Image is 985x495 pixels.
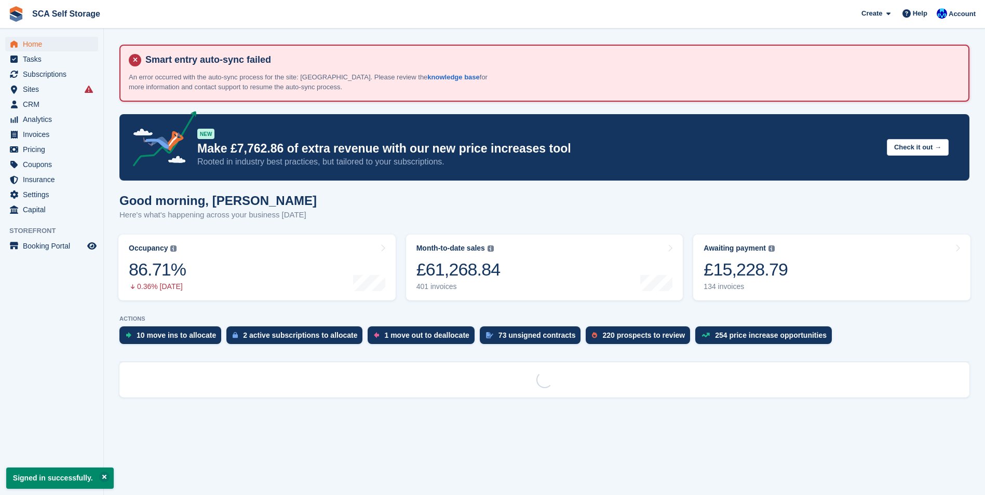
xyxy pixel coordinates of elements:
[5,142,98,157] a: menu
[586,326,695,349] a: 220 prospects to review
[23,67,85,81] span: Subscriptions
[23,157,85,172] span: Coupons
[5,67,98,81] a: menu
[226,326,368,349] a: 2 active subscriptions to allocate
[23,82,85,97] span: Sites
[704,282,788,291] div: 134 invoices
[85,85,93,93] i: Smart entry sync failures have occurred
[119,209,317,221] p: Here's what's happening across your business [DATE]
[243,331,357,339] div: 2 active subscriptions to allocate
[86,240,98,252] a: Preview store
[129,282,186,291] div: 0.36% [DATE]
[9,226,103,236] span: Storefront
[5,37,98,51] a: menu
[23,37,85,51] span: Home
[416,259,501,280] div: £61,268.84
[6,467,114,489] p: Signed in successfully.
[233,332,238,338] img: active_subscription_to_allocate_icon-d502201f5373d7db506a760aba3b589e785aa758c864c3986d89f69b8ff3...
[129,259,186,280] div: 86.71%
[197,156,879,168] p: Rooted in industry best practices, but tailored to your subscriptions.
[23,239,85,253] span: Booking Portal
[693,235,970,300] a: Awaiting payment £15,228.79 134 invoices
[23,52,85,66] span: Tasks
[119,315,969,322] p: ACTIONS
[23,112,85,127] span: Analytics
[768,245,775,252] img: icon-info-grey-7440780725fd019a000dd9b08b2336e03edf1995a4989e88bcd33f0948082b44.svg
[5,157,98,172] a: menu
[498,331,576,339] div: 73 unsigned contracts
[197,129,214,139] div: NEW
[701,333,710,337] img: price_increase_opportunities-93ffe204e8149a01c8c9dc8f82e8f89637d9d84a8eef4429ea346261dce0b2c0.svg
[427,73,479,81] a: knowledge base
[28,5,104,22] a: SCA Self Storage
[416,282,501,291] div: 401 invoices
[8,6,24,22] img: stora-icon-8386f47178a22dfd0bd8f6a31ec36ba5ce8667c1dd55bd0f319d3a0aa187defe.svg
[887,139,949,156] button: Check it out →
[416,244,485,253] div: Month-to-date sales
[23,202,85,217] span: Capital
[5,127,98,142] a: menu
[5,172,98,187] a: menu
[592,332,597,338] img: prospect-51fa495bee0391a8d652442698ab0144808aea92771e9ea1ae160a38d050c398.svg
[129,244,168,253] div: Occupancy
[23,142,85,157] span: Pricing
[5,97,98,112] a: menu
[23,127,85,142] span: Invoices
[715,331,827,339] div: 254 price increase opportunities
[5,239,98,253] a: menu
[406,235,683,300] a: Month-to-date sales £61,268.84 401 invoices
[118,235,396,300] a: Occupancy 86.71% 0.36% [DATE]
[861,8,882,19] span: Create
[5,187,98,202] a: menu
[368,326,479,349] a: 1 move out to deallocate
[486,332,493,338] img: contract_signature_icon-13c848040528278c33f63329250d36e43548de30e8caae1d1a13099fd9432cc5.svg
[5,202,98,217] a: menu
[488,245,494,252] img: icon-info-grey-7440780725fd019a000dd9b08b2336e03edf1995a4989e88bcd33f0948082b44.svg
[197,141,879,156] p: Make £7,762.86 of extra revenue with our new price increases tool
[23,187,85,202] span: Settings
[949,9,976,19] span: Account
[913,8,927,19] span: Help
[119,194,317,208] h1: Good morning, [PERSON_NAME]
[5,52,98,66] a: menu
[695,326,837,349] a: 254 price increase opportunities
[170,245,177,252] img: icon-info-grey-7440780725fd019a000dd9b08b2336e03edf1995a4989e88bcd33f0948082b44.svg
[704,259,788,280] div: £15,228.79
[704,244,766,253] div: Awaiting payment
[937,8,947,19] img: Kelly Neesham
[5,82,98,97] a: menu
[126,332,131,338] img: move_ins_to_allocate_icon-fdf77a2bb77ea45bf5b3d319d69a93e2d87916cf1d5bf7949dd705db3b84f3ca.svg
[23,172,85,187] span: Insurance
[480,326,586,349] a: 73 unsigned contracts
[124,111,197,170] img: price-adjustments-announcement-icon-8257ccfd72463d97f412b2fc003d46551f7dbcb40ab6d574587a9cd5c0d94...
[141,54,960,66] h4: Smart entry auto-sync failed
[5,112,98,127] a: menu
[137,331,216,339] div: 10 move ins to allocate
[374,332,379,338] img: move_outs_to_deallocate_icon-f764333ba52eb49d3ac5e1228854f67142a1ed5810a6f6cc68b1a99e826820c5.svg
[119,326,226,349] a: 10 move ins to allocate
[602,331,685,339] div: 220 prospects to review
[384,331,469,339] div: 1 move out to deallocate
[23,97,85,112] span: CRM
[129,72,492,92] p: An error occurred with the auto-sync process for the site: [GEOGRAPHIC_DATA]. Please review the f...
